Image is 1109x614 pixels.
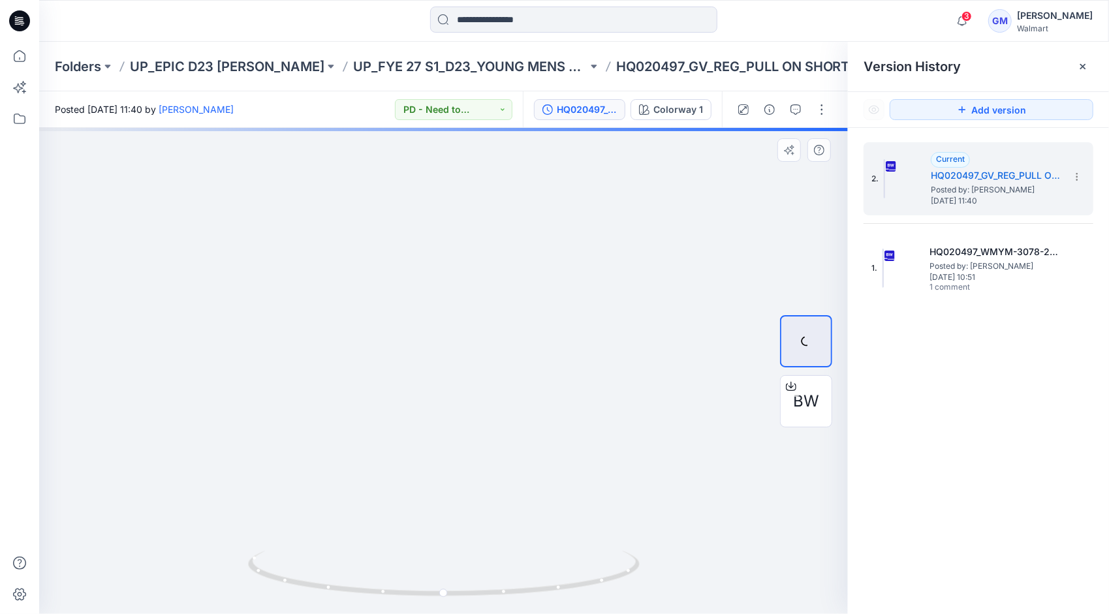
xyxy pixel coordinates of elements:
[871,173,879,185] span: 2.
[936,154,965,164] span: Current
[793,390,819,413] span: BW
[929,273,1060,282] span: [DATE] 10:51
[557,102,617,117] div: HQ020497_GV_REG_PULL ON SHORT
[929,260,1060,273] span: Posted by: Gayan Mahawithanalage
[1017,23,1093,33] div: Walmart
[929,283,1021,293] span: 1 comment
[55,102,234,116] span: Posted [DATE] 11:40 by
[653,102,703,117] div: Colorway 1
[931,183,1061,196] span: Posted by: Gayan Mahawithanalage
[871,262,877,274] span: 1.
[961,11,972,22] span: 3
[929,244,1060,260] h5: HQ020497_WMYM-3078-2026 Poolside Short (set) Inseam 6"_Full Colorway
[534,99,625,120] button: HQ020497_GV_REG_PULL ON SHORT
[890,99,1093,120] button: Add version
[55,57,101,76] a: Folders
[759,99,780,120] button: Details
[1017,8,1093,23] div: [PERSON_NAME]
[864,59,961,74] span: Version History
[884,159,885,198] img: HQ020497_GV_REG_PULL ON SHORT
[988,9,1012,33] div: GM
[931,196,1061,206] span: [DATE] 11:40
[631,99,711,120] button: Colorway 1
[353,57,587,76] a: UP_FYE 27 S1_D23_YOUNG MENS BOTTOMS EPIC
[931,168,1061,183] h5: HQ020497_GV_REG_PULL ON SHORT
[883,249,884,288] img: HQ020497_WMYM-3078-2026 Poolside Short (set) Inseam 6"_Full Colorway
[864,99,884,120] button: Show Hidden Versions
[159,104,234,115] a: [PERSON_NAME]
[130,57,324,76] a: UP_EPIC D23 [PERSON_NAME]
[616,57,850,76] p: HQ020497_GV_REG_PULL ON SHORT
[1078,61,1088,72] button: Close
